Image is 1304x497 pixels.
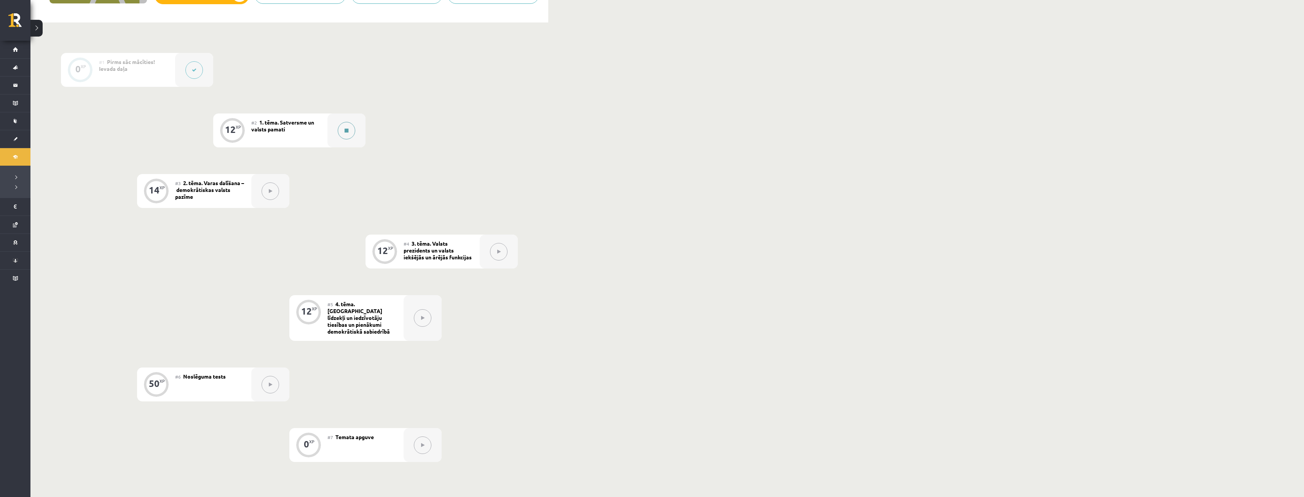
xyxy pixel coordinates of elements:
span: Pirms sāc mācīties! Ievada daļa [99,58,155,72]
span: Noslēguma tests [183,373,226,380]
div: XP [81,64,86,69]
a: Rīgas 1. Tālmācības vidusskola [8,13,30,32]
span: #6 [175,374,181,380]
span: #4 [404,241,409,247]
div: XP [160,379,165,383]
span: 2. tēma. Varas dalīšana – demokrātiskas valsts pazīme [175,179,244,200]
div: XP [309,439,314,444]
span: Temata apguve [335,433,374,440]
div: 0 [75,66,81,72]
div: 12 [301,308,312,315]
div: XP [160,185,165,190]
div: 0 [304,441,309,447]
span: 1. tēma. Satversme un valsts pamati [251,119,314,133]
div: 14 [149,187,160,193]
div: XP [236,125,241,129]
div: XP [312,307,317,311]
div: XP [388,246,393,250]
span: #3 [175,180,181,186]
span: #1 [99,59,105,65]
span: #5 [327,301,333,307]
div: 12 [377,247,388,254]
span: 3. tēma. Valsts prezidents un valsts iekšējās un ārējās funkcijas [404,240,472,260]
div: 12 [225,126,236,133]
span: #7 [327,434,333,440]
span: 4. tēma. [GEOGRAPHIC_DATA] līdzekļi un iedzīvotāju tiesības un pienākumi demokrātiskā sabiedrībā [327,300,390,335]
div: 50 [149,380,160,387]
span: #2 [251,120,257,126]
